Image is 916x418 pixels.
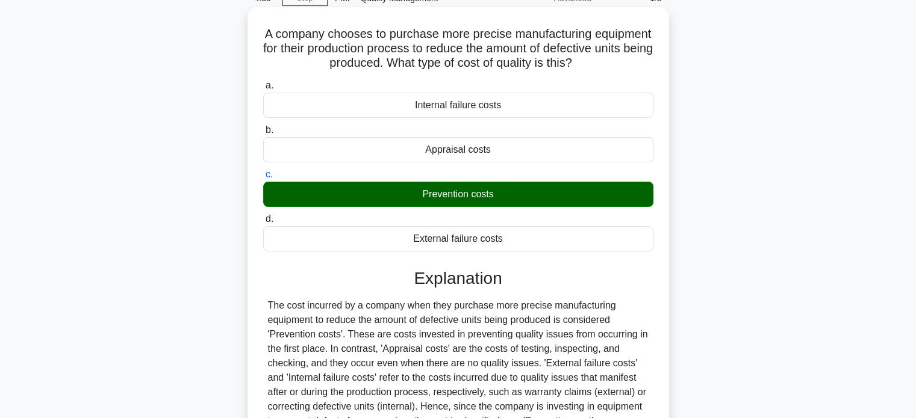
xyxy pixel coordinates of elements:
[263,226,653,251] div: External failure costs
[270,268,646,289] h3: Explanation
[262,26,655,71] h5: A company chooses to purchase more precise manufacturing equipment for their production process t...
[266,80,273,90] span: a.
[266,124,273,135] span: b.
[263,182,653,207] div: Prevention costs
[263,137,653,162] div: Appraisal costs
[263,93,653,118] div: Internal failure costs
[266,169,273,179] span: c.
[266,214,273,224] span: d.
